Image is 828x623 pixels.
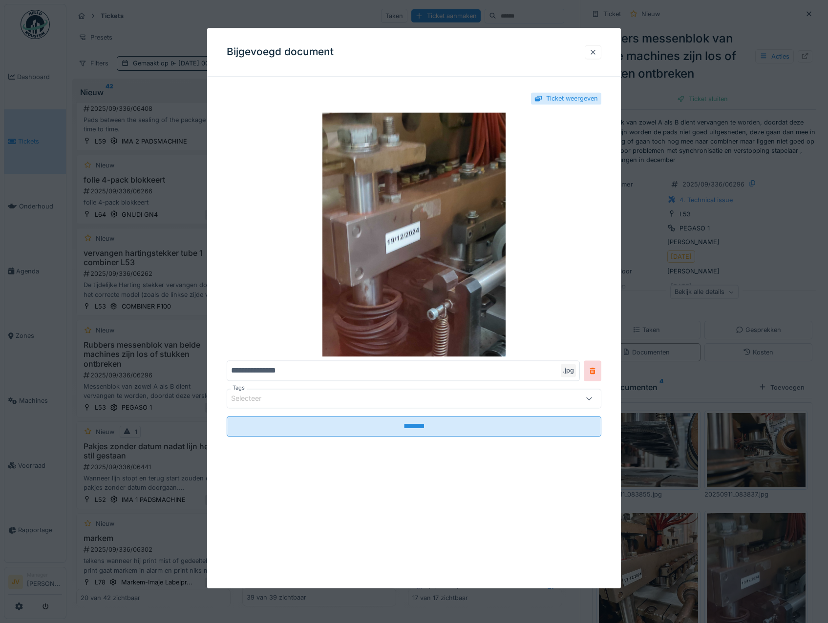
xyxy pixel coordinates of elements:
[231,384,247,393] label: Tags
[227,113,602,357] img: 4c61973e-25f7-4e2d-8a0c-52c84503d358-20250911_083920.jpg
[561,364,576,377] div: .jpg
[227,46,334,58] h3: Bijgevoegd document
[546,94,598,103] div: Ticket weergeven
[231,394,275,404] div: Selecteer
